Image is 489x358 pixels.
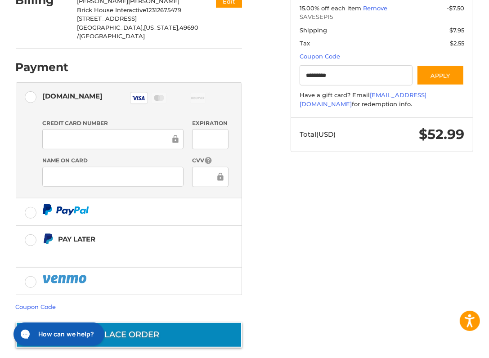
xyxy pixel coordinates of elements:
[77,6,146,13] span: Brick House Interactive
[450,40,464,47] span: $2.55
[42,273,88,285] img: PayPal icon
[42,119,184,127] label: Credit Card Number
[300,13,464,22] span: SAVESEP15
[300,91,426,107] a: [EMAIL_ADDRESS][DOMAIN_NAME]
[419,126,464,143] span: $52.99
[300,53,340,60] a: Coupon Code
[300,65,412,85] input: Gift Certificate or Coupon Code
[300,40,310,47] span: Tax
[300,4,363,12] span: 15.00% off each item
[42,233,54,245] img: Pay Later icon
[300,130,336,139] span: Total (USD)
[300,91,464,108] div: Have a gift card? Email for redemption info.
[42,204,89,215] img: PayPal icon
[42,249,229,256] iframe: PayPal Message 5
[9,319,107,349] iframe: Gorgias live chat messenger
[417,65,464,85] button: Apply
[300,27,327,34] span: Shipping
[192,157,229,165] label: CVV
[192,119,229,127] label: Expiration
[77,15,137,22] span: [STREET_ADDRESS]
[449,27,464,34] span: $7.95
[42,89,103,103] div: [DOMAIN_NAME]
[447,4,464,12] span: -$7.50
[16,303,56,310] a: Coupon Code
[16,322,242,348] button: Place Order
[146,6,181,13] span: 12312675479
[79,32,145,40] span: [GEOGRAPHIC_DATA]
[144,24,179,31] span: [US_STATE],
[77,24,144,31] span: [GEOGRAPHIC_DATA],
[363,4,387,12] a: Remove
[16,60,69,74] h2: Payment
[58,232,229,246] div: Pay Later
[42,157,184,165] label: Name on Card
